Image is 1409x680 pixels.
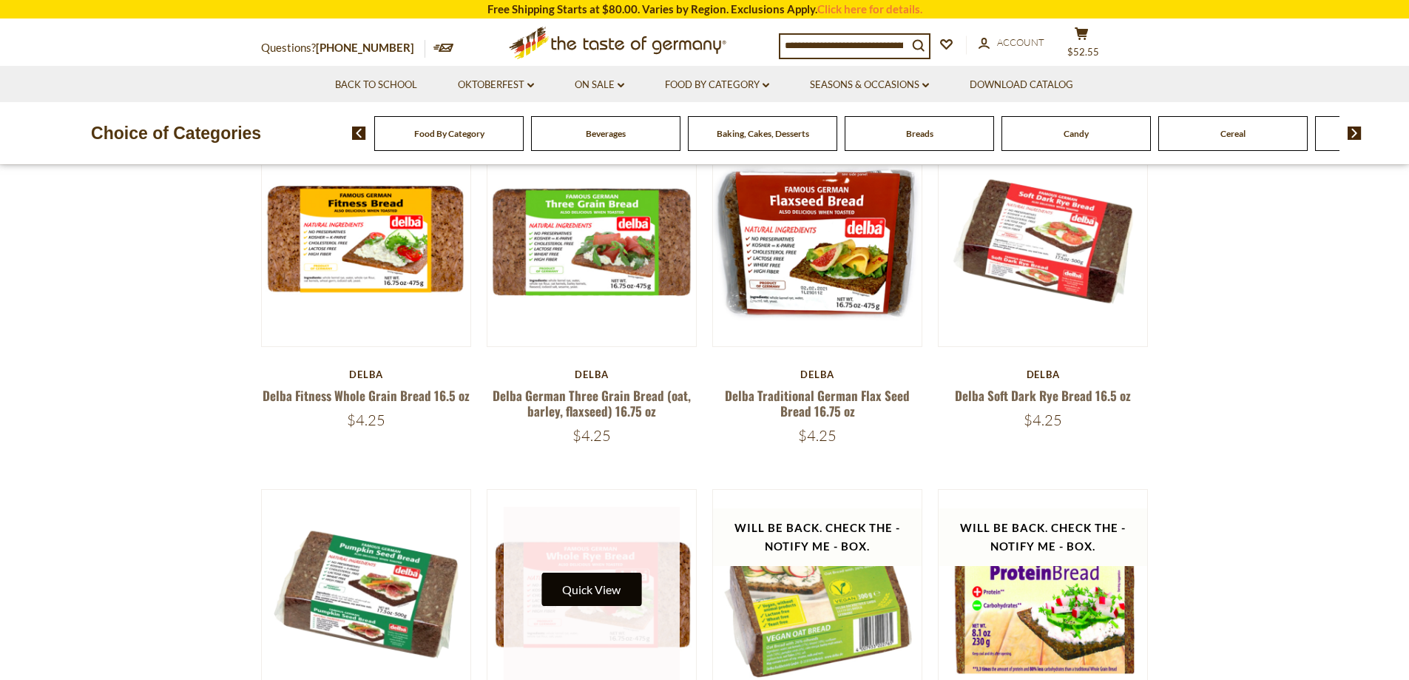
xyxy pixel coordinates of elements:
a: Account [979,35,1044,51]
a: Candy [1064,128,1089,139]
a: Back to School [335,77,417,93]
a: Oktoberfest [458,77,534,93]
span: $4.25 [347,411,385,429]
p: Questions? [261,38,425,58]
img: Delba [487,137,697,346]
a: Delba Soft Dark Rye Bread 16.5 oz [955,386,1131,405]
div: Delba [712,368,923,380]
div: Delba [938,368,1149,380]
img: Delba [939,137,1148,346]
button: Quick View [541,573,641,606]
a: Breads [906,128,933,139]
span: $52.55 [1067,46,1099,58]
button: $52.55 [1060,27,1104,64]
a: On Sale [575,77,624,93]
img: Delba [713,137,922,346]
a: Delba Traditional German Flax Seed Bread 16.75 oz [725,386,910,420]
a: Delba German Three Grain Bread (oat, barley, flaxseed) 16.75 oz [493,386,691,420]
a: [PHONE_NUMBER] [316,41,414,54]
img: previous arrow [352,127,366,140]
a: Seasons & Occasions [810,77,929,93]
span: $4.25 [1024,411,1062,429]
span: $4.25 [798,426,837,445]
a: Baking, Cakes, Desserts [717,128,809,139]
span: Account [997,36,1044,48]
a: Click here for details. [817,2,922,16]
img: next arrow [1348,127,1362,140]
div: Delba [487,368,697,380]
a: Food By Category [414,128,484,139]
a: Beverages [586,128,626,139]
a: Food By Category [665,77,769,93]
a: Cereal [1220,128,1246,139]
a: Download Catalog [970,77,1073,93]
img: Delba [262,137,471,346]
div: Delba [261,368,472,380]
a: Delba Fitness Whole Grain Bread 16.5 oz [263,386,470,405]
span: $4.25 [572,426,611,445]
